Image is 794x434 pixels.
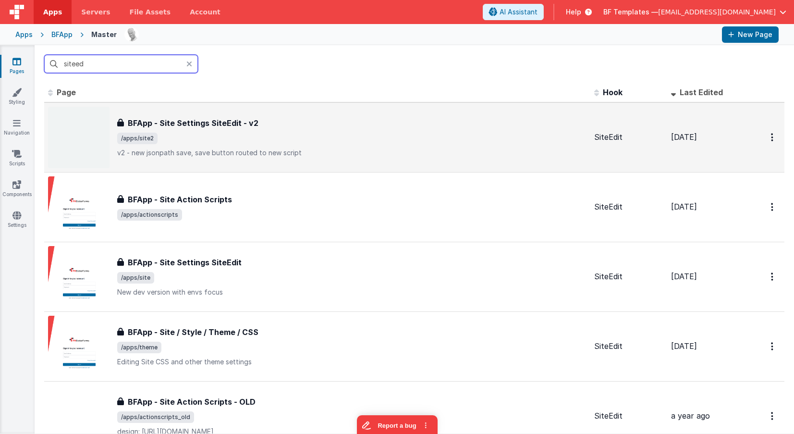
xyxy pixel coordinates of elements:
[500,7,537,17] span: AI Assistant
[128,117,258,129] h3: BFApp - Site Settings SiteEdit - v2
[128,326,258,338] h3: BFApp - Site / Style / Theme / CSS
[128,194,232,205] h3: BFApp - Site Action Scripts
[117,133,158,144] span: /apps/site2
[603,7,658,17] span: BF Templates —
[722,26,779,43] button: New Page
[603,7,786,17] button: BF Templates — [EMAIL_ADDRESS][DOMAIN_NAME]
[117,342,161,353] span: /apps/theme
[44,55,198,73] input: Search pages, id's ...
[43,7,62,17] span: Apps
[594,271,663,282] div: SiteEdit
[671,272,697,281] span: [DATE]
[671,132,697,142] span: [DATE]
[671,411,710,421] span: a year ago
[765,406,781,426] button: Options
[594,201,663,212] div: SiteEdit
[594,132,663,143] div: SiteEdit
[671,341,697,351] span: [DATE]
[117,357,586,367] p: Editing Site CSS and other theme settings
[91,30,117,39] div: Master
[680,87,723,97] span: Last Edited
[765,127,781,147] button: Options
[117,209,182,221] span: /apps/actionscripts
[765,336,781,356] button: Options
[117,411,194,423] span: /apps/actionscripts_old
[594,341,663,352] div: SiteEdit
[128,396,256,408] h3: BFApp - Site Action Scripts - OLD
[658,7,776,17] span: [EMAIL_ADDRESS][DOMAIN_NAME]
[483,4,544,20] button: AI Assistant
[117,148,586,158] p: v2 - new jsonpath save, save button routed to new script
[57,87,76,97] span: Page
[51,30,73,39] div: BFApp
[117,287,586,297] p: New dev version with envs focus
[765,197,781,217] button: Options
[594,410,663,422] div: SiteEdit
[130,7,171,17] span: File Assets
[117,272,154,284] span: /apps/site
[125,28,138,41] img: 11ac31fe5dc3d0eff3fbbbf7b26fa6e1
[765,267,781,286] button: Options
[671,202,697,211] span: [DATE]
[15,30,33,39] div: Apps
[603,87,623,97] span: Hook
[81,7,110,17] span: Servers
[566,7,581,17] span: Help
[128,257,242,268] h3: BFApp - Site Settings SiteEdit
